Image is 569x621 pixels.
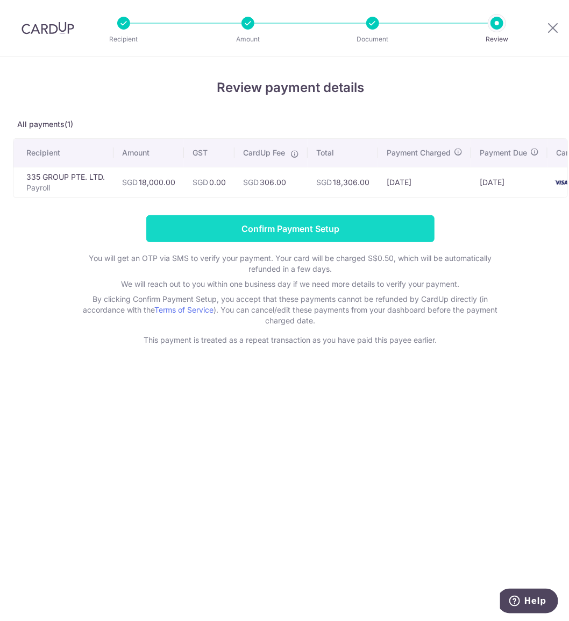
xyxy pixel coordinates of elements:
th: Total [308,139,378,167]
span: Payment Due [480,147,527,158]
p: By clicking Confirm Payment Setup, you accept that these payments cannot be refunded by CardUp di... [75,294,506,326]
p: Amount [208,34,288,45]
td: [DATE] [471,167,547,197]
h4: Review payment details [13,78,568,97]
p: Recipient [84,34,163,45]
span: CardUp Fee [243,147,285,158]
th: Recipient [13,139,113,167]
p: You will get an OTP via SMS to verify your payment. Your card will be charged S$0.50, which will ... [75,253,506,274]
span: SGD [193,178,208,187]
p: All payments(1) [13,119,568,130]
td: [DATE] [378,167,471,197]
iframe: Opens a widget where you can find more information [500,589,558,616]
a: Terms of Service [155,305,214,314]
td: 306.00 [234,167,308,197]
p: Payroll [26,182,105,193]
p: Review [457,34,537,45]
p: This payment is treated as a repeat transaction as you have paid this payee earlier. [75,335,506,345]
input: Confirm Payment Setup [146,215,435,242]
span: SGD [122,178,138,187]
span: Payment Charged [387,147,451,158]
p: We will reach out to you within one business day if we need more details to verify your payment. [75,279,506,290]
p: Document [333,34,412,45]
span: SGD [243,178,259,187]
td: 0.00 [184,167,234,197]
th: Amount [113,139,184,167]
th: GST [184,139,234,167]
td: 335 GROUP PTE. LTD. [13,167,113,197]
td: 18,306.00 [308,167,378,197]
span: SGD [316,178,332,187]
td: 18,000.00 [113,167,184,197]
img: CardUp [22,22,74,34]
